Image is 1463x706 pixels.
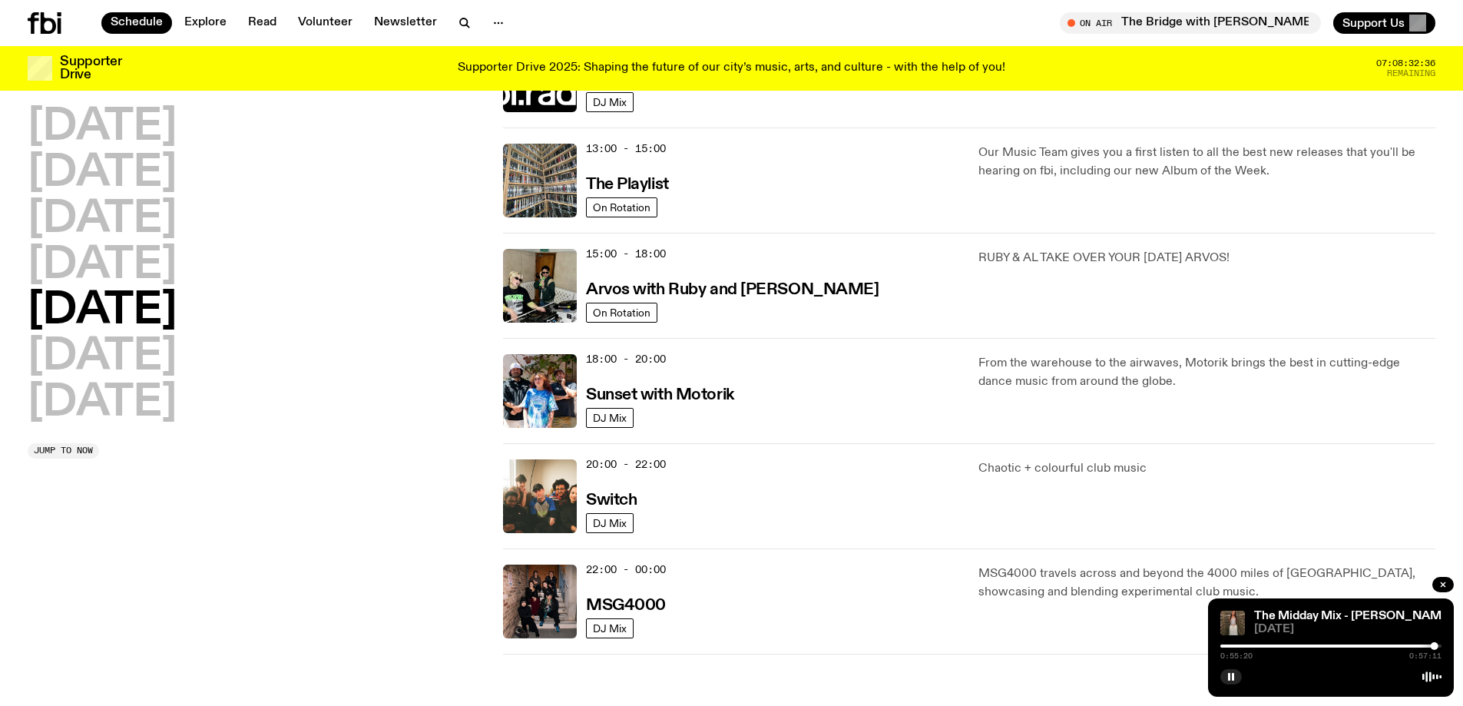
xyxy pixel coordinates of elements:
[586,177,669,193] h3: The Playlist
[978,144,1435,181] p: Our Music Team gives you a first listen to all the best new releases that you'll be hearing on fb...
[365,12,446,34] a: Newsletter
[503,459,577,533] img: A warm film photo of the switch team sitting close together. from left to right: Cedar, Lau, Sand...
[28,198,177,241] button: [DATE]
[1220,652,1253,660] span: 0:55:20
[586,174,669,193] a: The Playlist
[1376,59,1435,68] span: 07:08:32:36
[586,492,637,509] h3: Switch
[175,12,236,34] a: Explore
[586,141,666,156] span: 13:00 - 15:00
[503,249,577,323] img: Ruby wears a Collarbones t shirt and pretends to play the DJ decks, Al sings into a pringles can....
[586,595,666,614] a: MSG4000
[593,622,627,634] span: DJ Mix
[586,197,657,217] a: On Rotation
[586,457,666,472] span: 20:00 - 22:00
[593,412,627,423] span: DJ Mix
[1060,12,1321,34] button: On AirThe Bridge with [PERSON_NAME]
[978,249,1435,267] p: RUBY & AL TAKE OVER YOUR [DATE] ARVOS!
[586,562,666,577] span: 22:00 - 00:00
[593,96,627,108] span: DJ Mix
[586,384,734,403] a: Sunset with Motorik
[34,446,93,455] span: Jump to now
[593,201,650,213] span: On Rotation
[101,12,172,34] a: Schedule
[586,513,634,533] a: DJ Mix
[28,443,99,459] button: Jump to now
[978,459,1435,478] p: Chaotic + colourful club music
[586,92,634,112] a: DJ Mix
[239,12,286,34] a: Read
[586,247,666,261] span: 15:00 - 18:00
[586,618,634,638] a: DJ Mix
[586,387,734,403] h3: Sunset with Motorik
[586,303,657,323] a: On Rotation
[586,598,666,614] h3: MSG4000
[28,244,177,287] button: [DATE]
[28,382,177,425] button: [DATE]
[503,144,577,217] img: A corner shot of the fbi music library
[586,282,879,298] h3: Arvos with Ruby and [PERSON_NAME]
[978,565,1435,602] p: MSG4000 travels across and beyond the 4000 miles of [GEOGRAPHIC_DATA], showcasing and blending ex...
[28,152,177,195] button: [DATE]
[28,106,177,149] button: [DATE]
[503,354,577,428] img: Andrew, Reenie, and Pat stand in a row, smiling at the camera, in dappled light with a vine leafe...
[978,354,1435,391] p: From the warehouse to the airwaves, Motorik brings the best in cutting-edge dance music from arou...
[289,12,362,34] a: Volunteer
[586,408,634,428] a: DJ Mix
[28,290,177,333] button: [DATE]
[28,336,177,379] button: [DATE]
[1387,69,1435,78] span: Remaining
[1333,12,1435,34] button: Support Us
[1254,624,1441,635] span: [DATE]
[586,352,666,366] span: 18:00 - 20:00
[593,307,650,318] span: On Rotation
[60,55,121,81] h3: Supporter Drive
[458,61,1005,75] p: Supporter Drive 2025: Shaping the future of our city’s music, arts, and culture - with the help o...
[593,517,627,529] span: DJ Mix
[1342,16,1405,30] span: Support Us
[586,279,879,298] a: Arvos with Ruby and [PERSON_NAME]
[1254,610,1453,622] a: The Midday Mix - [PERSON_NAME]
[586,489,637,509] a: Switch
[1409,652,1441,660] span: 0:57:11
